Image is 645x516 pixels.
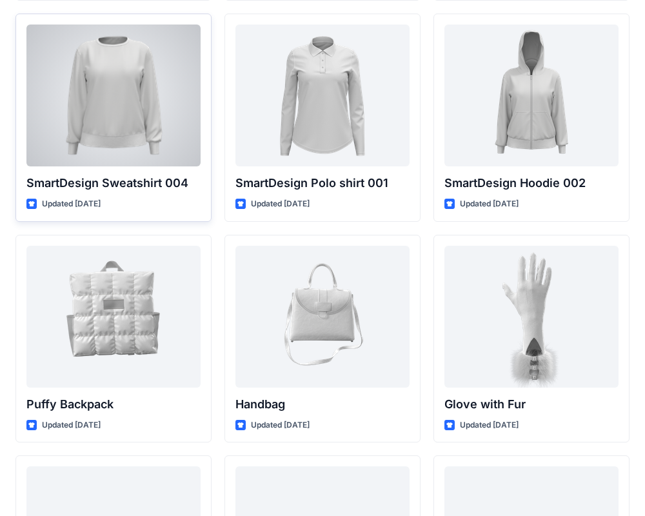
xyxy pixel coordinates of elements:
p: SmartDesign Polo shirt 001 [235,174,410,192]
p: Updated [DATE] [460,419,519,432]
p: Updated [DATE] [251,197,310,211]
a: SmartDesign Hoodie 002 [444,25,619,166]
p: Puffy Backpack [26,395,201,413]
p: Handbag [235,395,410,413]
a: Puffy Backpack [26,246,201,388]
p: Updated [DATE] [42,419,101,432]
p: SmartDesign Sweatshirt 004 [26,174,201,192]
p: Updated [DATE] [42,197,101,211]
p: Glove with Fur [444,395,619,413]
a: Handbag [235,246,410,388]
p: Updated [DATE] [460,197,519,211]
p: SmartDesign Hoodie 002 [444,174,619,192]
a: SmartDesign Sweatshirt 004 [26,25,201,166]
p: Updated [DATE] [251,419,310,432]
a: Glove with Fur [444,246,619,388]
a: SmartDesign Polo shirt 001 [235,25,410,166]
